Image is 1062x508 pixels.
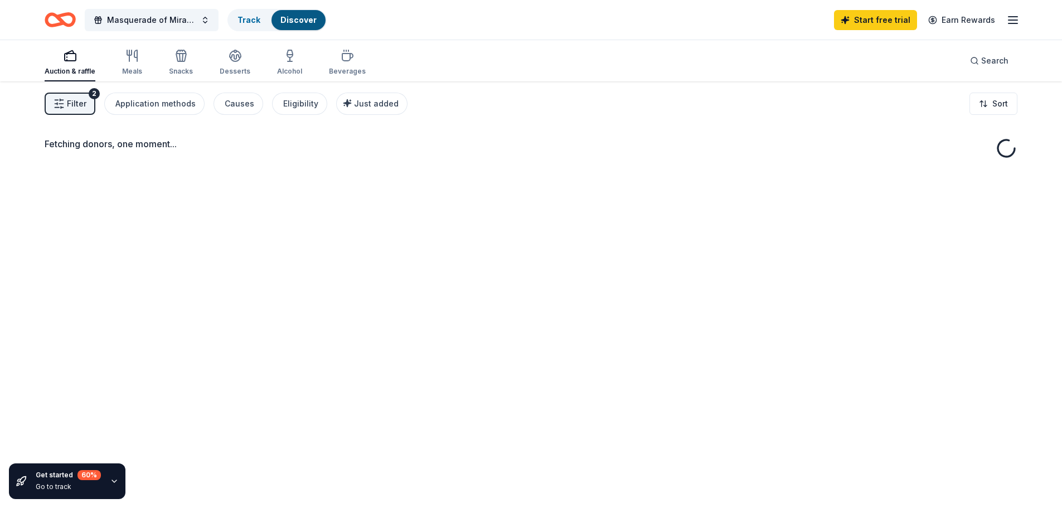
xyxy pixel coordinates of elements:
[961,50,1017,72] button: Search
[329,45,366,81] button: Beverages
[220,67,250,76] div: Desserts
[36,482,101,491] div: Go to track
[329,67,366,76] div: Beverages
[45,137,1017,151] div: Fetching donors, one moment...
[89,88,100,99] div: 2
[122,45,142,81] button: Meals
[45,67,95,76] div: Auction & raffle
[45,45,95,81] button: Auction & raffle
[283,97,318,110] div: Eligibility
[122,67,142,76] div: Meals
[272,93,327,115] button: Eligibility
[45,93,95,115] button: Filter2
[280,15,317,25] a: Discover
[85,9,219,31] button: Masquerade of Miracles
[227,9,327,31] button: TrackDiscover
[107,13,196,27] span: Masquerade of Miracles
[169,67,193,76] div: Snacks
[67,97,86,110] span: Filter
[969,93,1017,115] button: Sort
[104,93,205,115] button: Application methods
[277,45,302,81] button: Alcohol
[277,67,302,76] div: Alcohol
[336,93,408,115] button: Just added
[36,470,101,480] div: Get started
[225,97,254,110] div: Causes
[981,54,1008,67] span: Search
[220,45,250,81] button: Desserts
[354,99,399,108] span: Just added
[115,97,196,110] div: Application methods
[77,470,101,480] div: 60 %
[237,15,260,25] a: Track
[834,10,917,30] a: Start free trial
[169,45,193,81] button: Snacks
[922,10,1002,30] a: Earn Rewards
[45,7,76,33] a: Home
[214,93,263,115] button: Causes
[992,97,1008,110] span: Sort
